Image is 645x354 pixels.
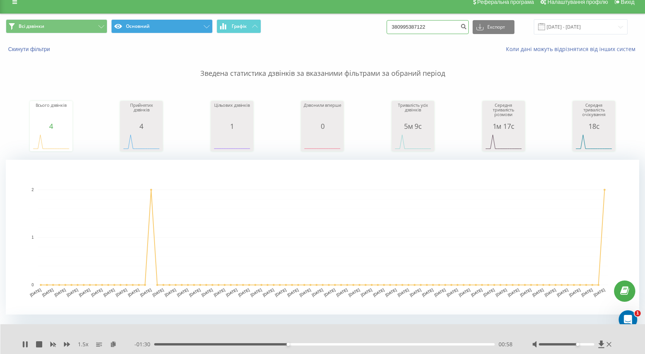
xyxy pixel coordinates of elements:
text: [DATE] [470,287,483,297]
svg: A chart. [122,130,161,153]
div: Accessibility label [576,343,579,346]
text: 2 [31,188,34,192]
div: 0 [303,122,342,130]
svg: A chart. [6,160,639,315]
div: 18с [574,122,613,130]
input: Пошук за номером [387,20,469,34]
text: [DATE] [568,287,581,297]
a: Коли дані можуть відрізнятися вiд інших систем [506,45,639,53]
text: [DATE] [458,287,471,297]
text: [DATE] [29,287,42,297]
text: [DATE] [152,287,165,297]
text: [DATE] [176,287,189,297]
text: [DATE] [299,287,311,297]
span: 00:58 [499,340,513,348]
div: 4 [32,122,71,130]
text: 1 [31,235,34,239]
button: Експорт [473,20,514,34]
text: [DATE] [237,287,250,297]
svg: A chart. [394,130,432,153]
text: [DATE] [262,287,275,297]
text: [DATE] [213,287,226,297]
text: [DATE] [41,287,54,297]
text: [DATE] [421,287,434,297]
div: 5м 9с [394,122,432,130]
text: [DATE] [91,287,103,297]
text: [DATE] [581,287,593,297]
text: [DATE] [66,287,79,297]
span: 1.5 x [78,340,88,348]
text: [DATE] [556,287,569,297]
text: [DATE] [348,287,361,297]
text: [DATE] [483,287,495,297]
button: Основний [111,19,213,33]
div: 1м 17с [484,122,523,130]
svg: A chart. [484,130,523,153]
div: Прийнятих дзвінків [122,103,161,122]
div: Всього дзвінків [32,103,71,122]
text: [DATE] [139,287,152,297]
text: [DATE] [54,287,67,297]
text: 0 [31,283,34,287]
div: Середня тривалість очікування [574,103,613,122]
span: Графік [232,24,247,29]
text: [DATE] [103,287,115,297]
iframe: Intercom live chat [619,310,637,329]
p: Зведена статистика дзвінків за вказаними фільтрами за обраний період [6,53,639,79]
text: [DATE] [225,287,238,297]
div: 4 [122,122,161,130]
text: [DATE] [287,287,299,297]
text: [DATE] [201,287,213,297]
div: Цільових дзвінків [213,103,251,122]
text: [DATE] [385,287,397,297]
text: [DATE] [495,287,507,297]
text: [DATE] [323,287,336,297]
text: [DATE] [335,287,348,297]
span: Всі дзвінки [19,23,44,29]
div: Дзвонили вперше [303,103,342,122]
text: [DATE] [127,287,140,297]
div: Accessibility label [287,343,290,346]
text: [DATE] [311,287,324,297]
text: [DATE] [544,287,557,297]
text: [DATE] [360,287,373,297]
text: [DATE] [397,287,409,297]
text: [DATE] [446,287,459,297]
text: [DATE] [189,287,201,297]
div: Середня тривалість розмови [484,103,523,122]
text: [DATE] [409,287,422,297]
span: - 01:30 [134,340,154,348]
text: [DATE] [250,287,263,297]
text: [DATE] [593,287,606,297]
svg: A chart. [574,130,613,153]
div: 1 [213,122,251,130]
button: Всі дзвінки [6,19,107,33]
div: Тривалість усіх дзвінків [394,103,432,122]
text: [DATE] [78,287,91,297]
text: [DATE] [115,287,128,297]
text: [DATE] [274,287,287,297]
svg: A chart. [303,130,342,153]
text: [DATE] [433,287,446,297]
button: Графік [217,19,261,33]
text: [DATE] [519,287,532,297]
text: [DATE] [507,287,520,297]
span: 1 [635,310,641,316]
text: [DATE] [164,287,177,297]
svg: A chart. [32,130,71,153]
text: [DATE] [372,287,385,297]
text: [DATE] [531,287,544,297]
button: Скинути фільтри [6,46,54,53]
svg: A chart. [213,130,251,153]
